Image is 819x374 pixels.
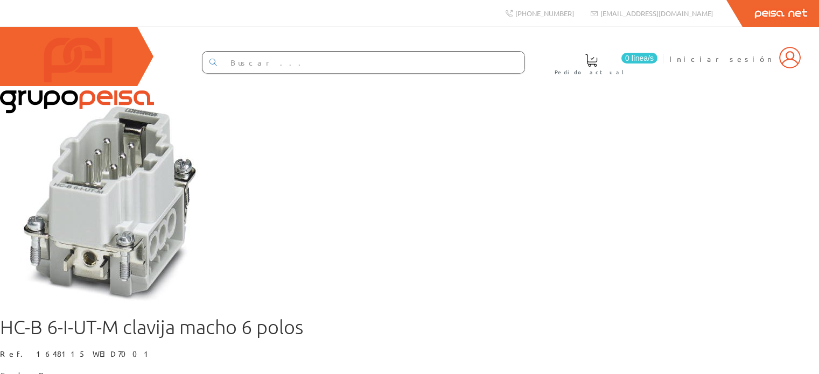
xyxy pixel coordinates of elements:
[223,52,524,73] input: Buscar ...
[555,67,628,77] span: Pedido actual
[669,45,801,55] a: Iniciar sesión
[621,53,657,63] span: 0 línea/s
[600,9,713,18] span: [EMAIL_ADDRESS][DOMAIN_NAME]
[669,53,774,64] span: Iniciar sesión
[515,9,574,18] span: [PHONE_NUMBER]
